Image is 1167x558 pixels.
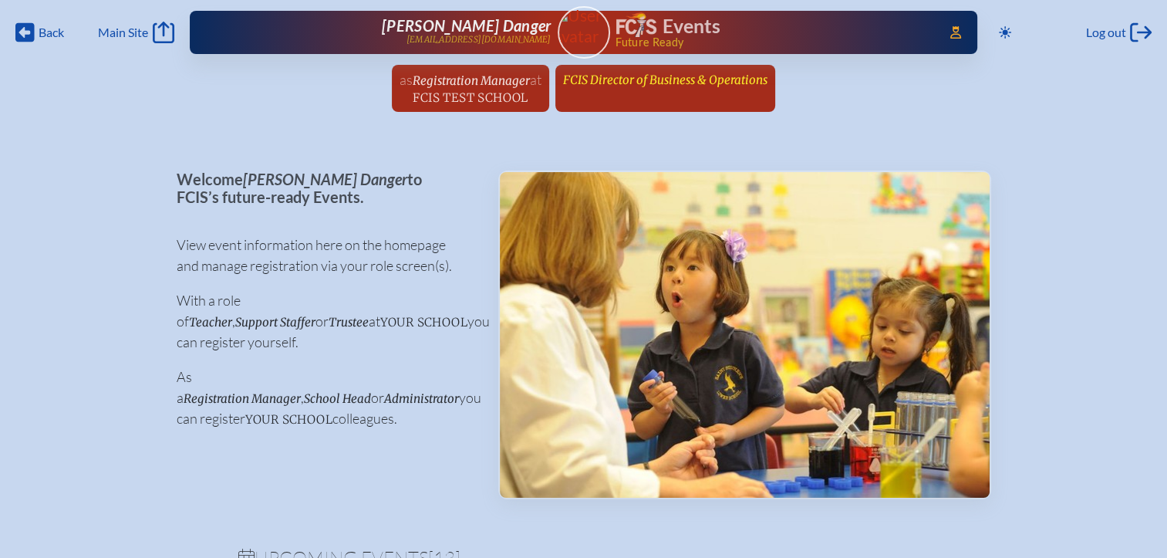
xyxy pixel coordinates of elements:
[1086,25,1126,40] span: Log out
[235,315,315,330] span: Support Staffer
[177,235,474,276] p: View event information here on the homepage and manage registration via your role screen(s).
[551,5,616,46] img: User Avatar
[615,37,928,48] span: Future Ready
[563,73,767,87] span: FCIS Director of Business & Operations
[406,35,551,45] p: [EMAIL_ADDRESS][DOMAIN_NAME]
[184,391,301,406] span: Registration Manager
[557,65,774,94] a: FCIS Director of Business & Operations
[616,12,929,48] div: FCIS Events — Future ready
[413,90,528,105] span: FCIS Test School
[177,367,474,429] p: As a , or you can register colleagues.
[177,171,474,205] p: Welcome to FCIS’s future-ready Events.
[380,315,467,330] span: your school
[243,170,407,188] span: [PERSON_NAME] Danger
[239,17,551,48] a: [PERSON_NAME] Danger[EMAIL_ADDRESS][DOMAIN_NAME]
[189,315,232,330] span: Teacher
[245,412,332,427] span: your school
[500,172,990,498] img: Events
[39,25,64,40] span: Back
[413,73,530,88] span: Registration Manager
[400,71,413,88] span: as
[304,391,371,406] span: School Head
[382,16,551,35] span: [PERSON_NAME] Danger
[384,391,459,406] span: Administrator
[393,65,548,112] a: asRegistration ManageratFCIS Test School
[530,71,541,88] span: at
[177,290,474,353] p: With a role of , or at you can register yourself.
[98,22,174,43] a: Main Site
[558,6,610,59] a: User Avatar
[329,315,369,330] span: Trustee
[98,25,148,40] span: Main Site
